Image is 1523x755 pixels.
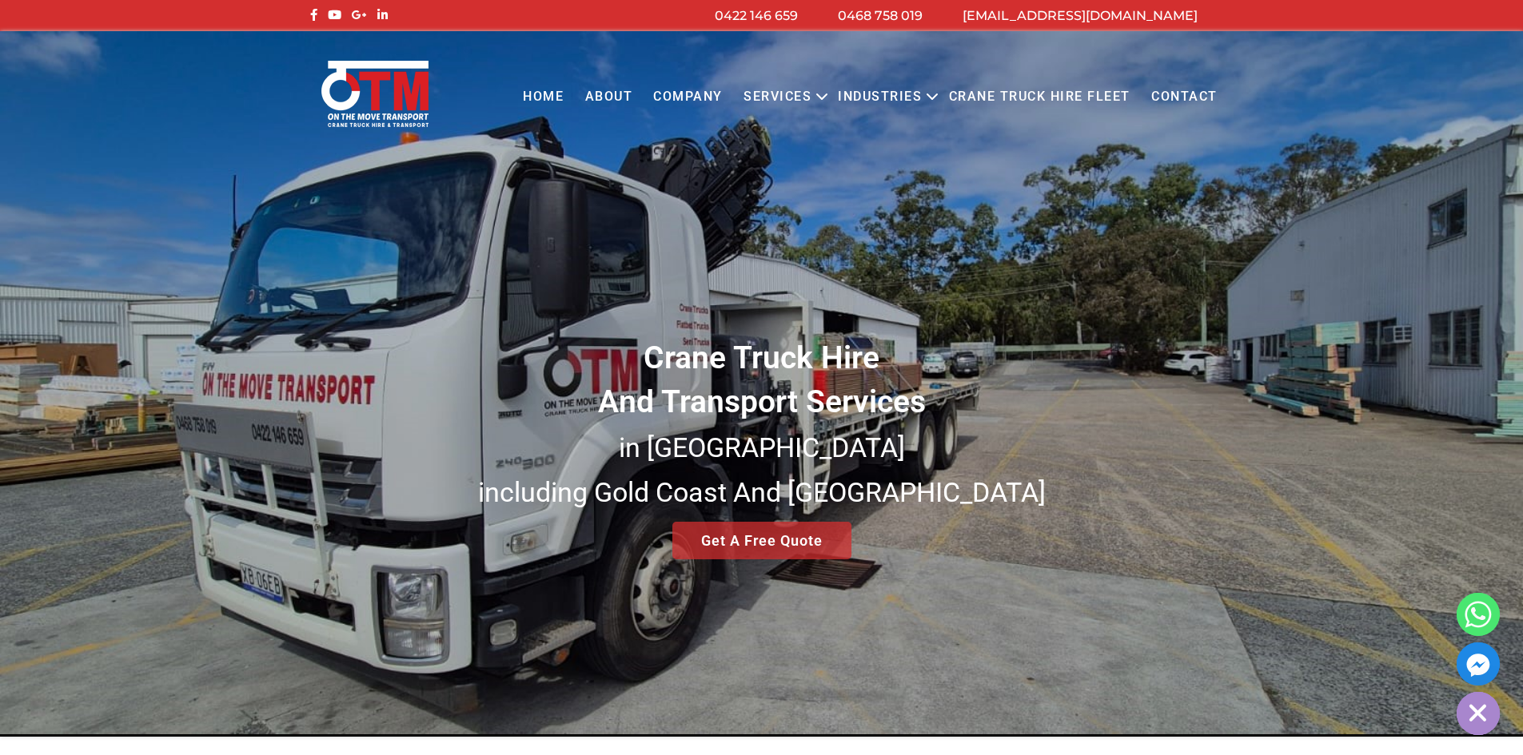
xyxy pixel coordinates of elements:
[574,75,643,119] a: About
[733,75,822,119] a: Services
[938,75,1140,119] a: Crane Truck Hire Fleet
[838,8,923,23] a: 0468 758 019
[1141,75,1228,119] a: Contact
[1457,642,1500,685] a: Facebook_Messenger
[963,8,1198,23] a: [EMAIL_ADDRESS][DOMAIN_NAME]
[715,8,798,23] a: 0422 146 659
[827,75,932,119] a: Industries
[478,431,1046,508] small: in [GEOGRAPHIC_DATA] including Gold Coast And [GEOGRAPHIC_DATA]
[1457,593,1500,636] a: Whatsapp
[512,75,574,119] a: Home
[672,522,851,559] a: Get A Free Quote
[643,75,733,119] a: COMPANY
